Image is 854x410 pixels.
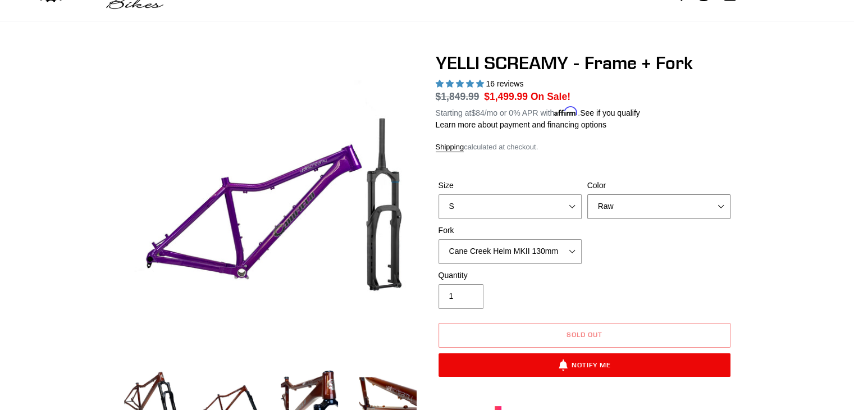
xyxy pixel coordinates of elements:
span: 16 reviews [486,79,523,88]
label: Quantity [439,270,582,281]
a: See if you qualify - Learn more about Affirm Financing (opens in modal) [580,108,640,117]
label: Fork [439,225,582,236]
button: Sold out [439,323,730,348]
span: $84 [471,108,484,117]
h1: YELLI SCREAMY - Frame + Fork [436,52,733,74]
s: $1,849.99 [436,91,479,102]
button: Notify Me [439,353,730,377]
label: Size [439,180,582,192]
span: Sold out [567,330,602,339]
span: 5.00 stars [436,79,486,88]
span: $1,499.99 [484,91,528,102]
div: calculated at checkout. [436,142,733,153]
a: Learn more about payment and financing options [436,120,606,129]
span: Affirm [554,107,578,116]
a: Shipping [436,143,464,152]
span: On Sale! [531,89,570,104]
label: Color [587,180,730,192]
p: Starting at /mo or 0% APR with . [436,104,640,119]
